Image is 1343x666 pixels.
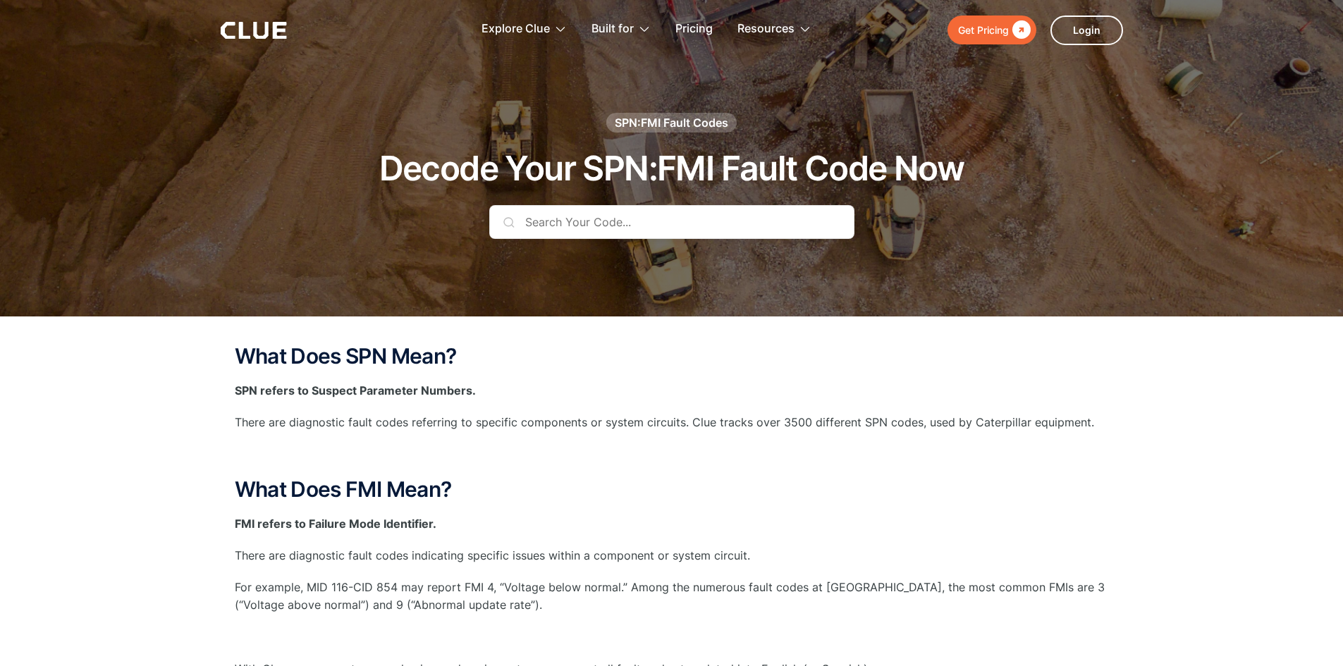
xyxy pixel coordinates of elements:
p: There are diagnostic fault codes referring to specific components or system circuits. Clue tracks... [235,414,1109,431]
p: ‍ [235,446,1109,464]
h2: What Does FMI Mean? [235,478,1109,501]
div: Built for [591,7,651,51]
h1: Decode Your SPN:FMI Fault Code Now [379,150,964,187]
strong: SPN refers to Suspect Parameter Numbers. [235,383,476,397]
p: ‍ [235,629,1109,646]
h2: What Does SPN Mean? [235,345,1109,368]
div: Built for [591,7,634,51]
div: Get Pricing [958,21,1009,39]
div: Explore Clue [482,7,550,51]
div:  [1009,21,1031,39]
strong: FMI refers to Failure Mode Identifier. [235,517,436,531]
div: Explore Clue [482,7,567,51]
div: Resources [737,7,811,51]
p: There are diagnostic fault codes indicating specific issues within a component or system circuit. [235,547,1109,565]
input: Search Your Code... [489,205,854,239]
div: SPN:FMI Fault Codes [615,115,728,130]
a: Get Pricing [948,16,1036,44]
a: Login [1050,16,1123,45]
p: For example, MID 116-CID 854 may report FMI 4, “Voltage below normal.” Among the numerous fault c... [235,579,1109,614]
a: Pricing [675,7,713,51]
div: Resources [737,7,795,51]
